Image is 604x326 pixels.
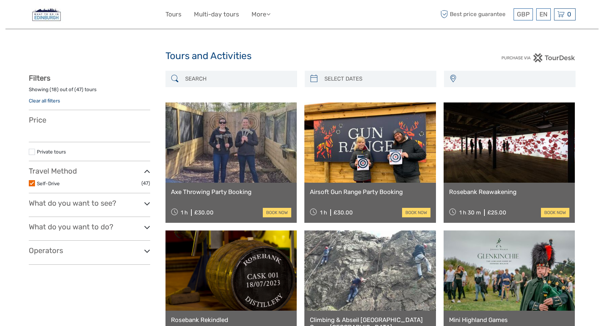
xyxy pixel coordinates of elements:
[76,86,82,93] label: 47
[165,9,182,20] a: Tours
[252,9,270,20] a: More
[171,316,292,323] a: Rosebank Rekindled
[165,50,439,62] h1: Tours and Activities
[322,73,433,85] input: SELECT DATES
[141,179,150,187] span: (47)
[487,209,506,216] div: £25.00
[263,208,291,217] a: book now
[29,5,65,23] img: What to do in Edinburgh
[541,208,569,217] a: book now
[171,188,292,195] a: Axe Throwing Party Booking
[501,53,575,62] img: PurchaseViaTourDesk.png
[194,9,239,20] a: Multi-day tours
[439,8,512,20] span: Best price guarantee
[29,116,150,124] h3: Price
[459,209,481,216] span: 1 h 30 m
[449,188,570,195] a: Rosebank Reawakening
[566,11,572,18] span: 0
[51,86,57,93] label: 18
[402,208,430,217] a: book now
[194,209,214,216] div: £30.00
[29,246,150,255] h3: Operators
[29,199,150,207] h3: What do you want to see?
[517,11,530,18] span: GBP
[29,86,150,97] div: Showing ( ) out of ( ) tours
[449,316,570,323] a: Mini Highland Games
[181,209,188,216] span: 1 h
[37,149,66,155] a: Private tours
[29,98,60,104] a: Clear all filters
[29,74,50,82] strong: Filters
[334,209,353,216] div: £30.00
[536,8,551,20] div: EN
[37,181,60,186] a: Self-Drive
[182,73,293,85] input: SEARCH
[310,188,430,195] a: Airsoft Gun Range Party Booking
[29,222,150,231] h3: What do you want to do?
[320,209,327,216] span: 1 h
[29,167,150,175] h3: Travel Method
